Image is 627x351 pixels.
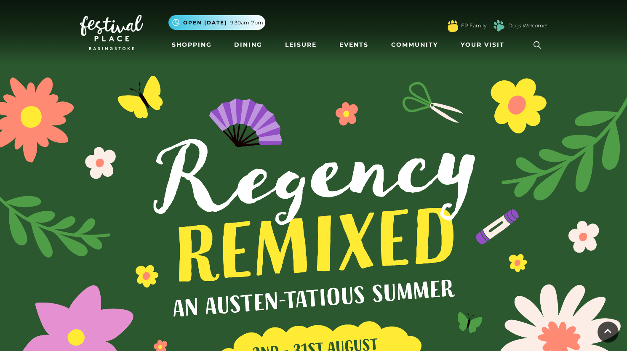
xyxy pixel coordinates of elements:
[168,15,265,30] button: Open [DATE] 9.30am-7pm
[183,19,227,27] span: Open [DATE]
[80,15,143,50] img: Festival Place Logo
[457,37,512,53] a: Your Visit
[230,19,263,27] span: 9.30am-7pm
[461,22,486,29] a: FP Family
[508,22,547,29] a: Dogs Welcome!
[282,37,320,53] a: Leisure
[388,37,441,53] a: Community
[231,37,266,53] a: Dining
[336,37,372,53] a: Events
[168,37,215,53] a: Shopping
[461,40,504,49] span: Your Visit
